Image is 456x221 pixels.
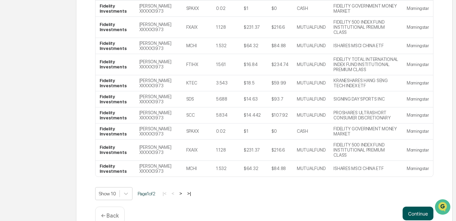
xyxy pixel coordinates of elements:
td: 3.543 [212,75,240,91]
td: Morningstar [403,54,433,75]
td: FXAIX [182,17,212,38]
td: MUTUALFUND [293,140,329,161]
td: ISHARES MSCI CHINA ETF [329,38,403,54]
td: 0.02 [212,123,240,140]
td: FIDELITY TOTAL INTERNATIONAL INDEX FUND INSTITUTIONAL PREMIUM CLASS [329,54,403,75]
span: Pylon [68,116,83,121]
td: $234.74 [267,54,293,75]
td: PROSHARES ULTRASHORT CONSUMER DISCRETIONARY [329,107,403,123]
span: Data Lookup [14,99,43,106]
td: MUTUALFUND [293,17,329,38]
td: Fidelity Investments [96,75,135,91]
button: Start new chat [116,54,125,63]
td: MCHI [182,38,212,54]
td: MCHI [182,161,212,177]
td: FIDELITY GOVERNMENT MONEY MARKET [329,123,403,140]
td: Morningstar [403,75,433,91]
td: [PERSON_NAME] XXXXX3973 [135,17,182,38]
td: 15.61 [212,54,240,75]
td: $231.37 [240,140,267,161]
span: Preclearance [14,86,44,93]
td: MUTUALFUND [293,75,329,91]
span: Page 1 of 2 [138,191,155,196]
p: How can we help? [7,14,125,25]
td: [PERSON_NAME] XXXXX3973 [135,91,182,107]
img: 1746055101610-c473b297-6a78-478c-a979-82029cc54cd1 [7,52,19,65]
td: 5.688 [212,91,240,107]
td: $1 [240,123,267,140]
a: 🗄️Attestations [47,83,88,96]
td: Morningstar [403,17,433,38]
td: $64.32 [240,161,267,177]
button: Continue [403,207,433,220]
td: $16.84 [240,54,267,75]
td: $231.37 [240,17,267,38]
td: Morningstar [403,1,433,17]
td: [PERSON_NAME] XXXXX3973 [135,38,182,54]
td: CASH [293,123,329,140]
td: 5.834 [212,107,240,123]
div: Start new chat [23,52,112,59]
td: [PERSON_NAME] XXXXX3973 [135,123,182,140]
td: FXAIX [182,140,212,161]
div: 🗄️ [50,87,55,92]
td: $64.32 [240,38,267,54]
a: 🖐️Preclearance [4,83,47,96]
td: SPAXX [182,123,212,140]
td: FIDELITY 500 INDEX FUND INSTITUTIONAL PREMIUM CLASS [329,17,403,38]
td: $0 [267,123,293,140]
td: KTEC [182,75,212,91]
button: < [169,191,176,196]
td: KRANESHARES HANG SENG TECH INDEX ETF [329,75,403,91]
td: [PERSON_NAME] XXXXX3973 [135,1,182,17]
iframe: Open customer support [434,198,453,217]
td: Fidelity Investments [96,123,135,140]
td: MUTUALFUND [293,54,329,75]
td: $84.88 [267,161,293,177]
td: [PERSON_NAME] XXXXX3973 [135,54,182,75]
td: Fidelity Investments [96,38,135,54]
td: 1.532 [212,38,240,54]
td: $14.442 [240,107,267,123]
td: Fidelity Investments [96,140,135,161]
td: Morningstar [403,91,433,107]
td: MUTUALFUND [293,38,329,54]
td: Fidelity Investments [96,1,135,17]
button: |< [161,191,168,196]
td: Morningstar [403,38,433,54]
div: 🔎 [7,100,12,105]
td: $107.92 [267,107,293,123]
td: $1 [240,1,267,17]
td: [PERSON_NAME] XXXXX3973 [135,107,182,123]
td: Morningstar [403,123,433,140]
td: $14.63 [240,91,267,107]
td: 1.532 [212,161,240,177]
button: > [177,191,184,196]
td: Fidelity Investments [96,107,135,123]
td: MUTUALFUND [293,107,329,123]
td: FIDELITY GOVERNMENT MONEY MARKET [329,1,403,17]
td: Morningstar [403,107,433,123]
td: $216.6 [267,17,293,38]
div: We're available if you need us! [23,59,87,65]
span: Attestations [56,86,85,93]
a: Powered byPylon [48,116,83,121]
td: [PERSON_NAME] XXXXX3973 [135,75,182,91]
td: SCC [182,107,212,123]
td: $18.5 [240,75,267,91]
div: 🖐️ [7,87,12,92]
td: Morningstar [403,140,433,161]
p: ← Back [101,212,119,219]
td: Morningstar [403,161,433,177]
td: CASH [293,1,329,17]
td: Fidelity Investments [96,54,135,75]
td: 0.02 [212,1,240,17]
td: $0 [267,1,293,17]
a: 🔎Data Lookup [4,96,46,109]
td: Fidelity Investments [96,161,135,177]
td: SDS [182,91,212,107]
td: SIGNING DAY SPORTS INC [329,91,403,107]
td: 1.128 [212,17,240,38]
